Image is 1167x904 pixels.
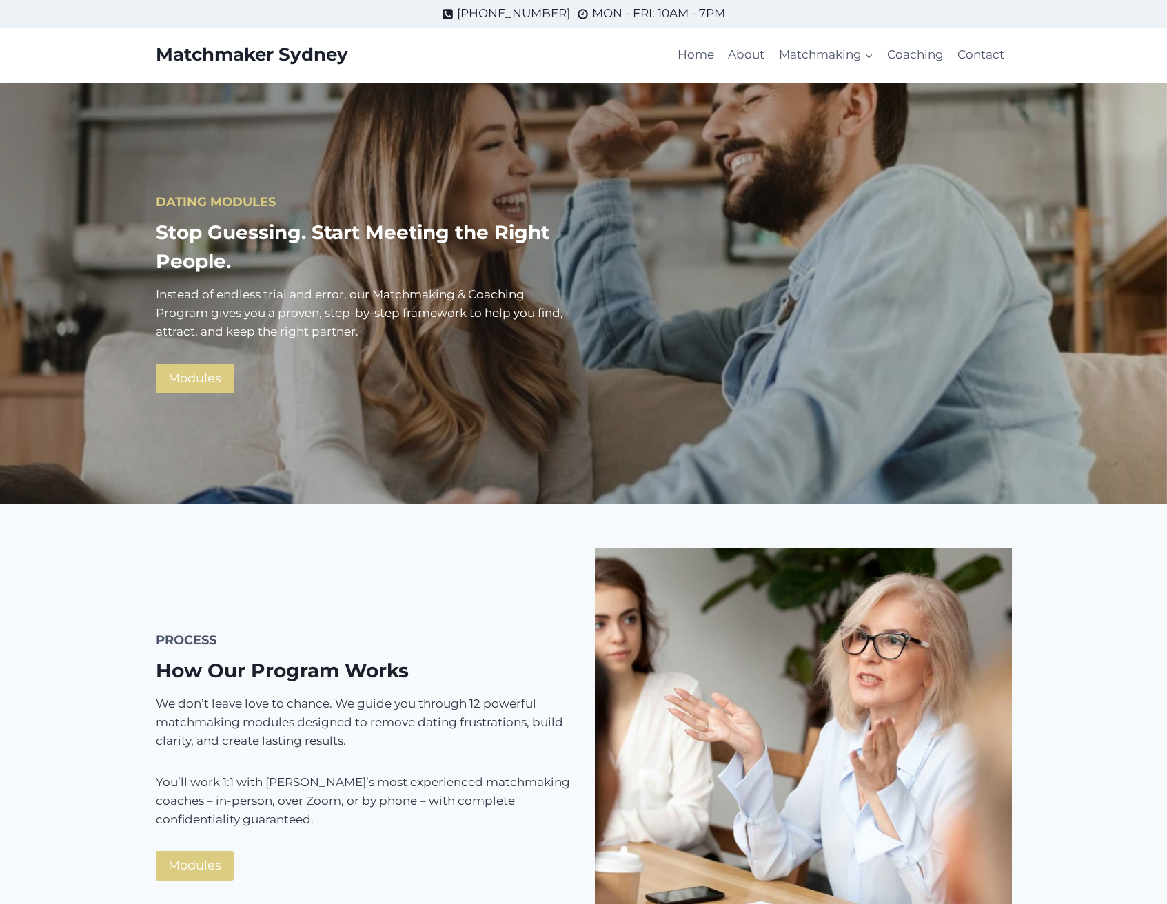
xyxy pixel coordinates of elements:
span: [PHONE_NUMBER] [457,4,570,23]
a: About [721,39,771,72]
h6: DATING MODULES [156,193,573,212]
a: Contact [951,39,1011,72]
span: Modules [168,369,221,389]
p: We don’t leave love to chance. We guide you through 12 powerful matchmaking modules designed to r... [156,695,573,751]
a: Home [671,39,721,72]
h2: How Our Program Works [156,656,573,685]
p: You’ll work 1:1 with [PERSON_NAME]’s most experienced matchmaking coaches – in-person, over Zoom,... [156,773,573,830]
p: Instead of endless trial and error, our Matchmaking & Coaching Program gives you a proven, step-b... [156,285,573,342]
a: Matchmaking [771,39,880,72]
span: Modules [168,856,221,876]
a: [PHONE_NUMBER] [442,4,570,23]
h6: PROCESS [156,631,573,650]
span: MON - FRI: 10AM - 7PM [592,4,725,23]
a: Matchmaker Sydney [156,44,348,65]
a: Coaching [880,39,951,72]
span: Matchmaking [779,45,873,64]
nav: Primary [671,39,1012,72]
h2: Stop Guessing. Start Meeting the Right People. [156,218,573,276]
